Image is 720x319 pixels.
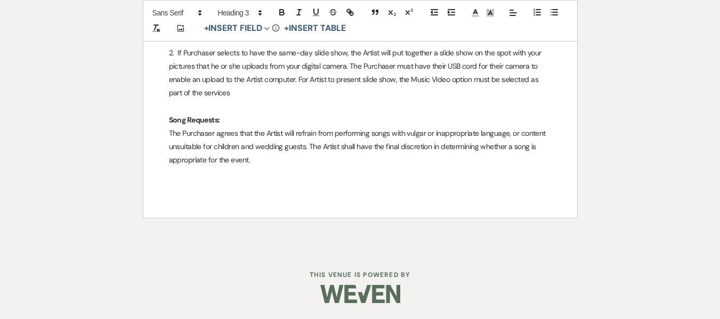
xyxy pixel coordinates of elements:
p: 2. If Purchaser selects to have the same-day slide show, the Artist will put together a slide sho... [169,46,552,100]
span: Header Formats [213,6,265,19]
button: Insert Field [200,22,274,35]
span: Text Background Color [483,6,498,19]
span: + [284,24,289,33]
button: +Insert Table [280,22,349,35]
span: Alignment [506,6,521,19]
span: + [204,24,209,33]
img: Weven Logo [320,275,400,313]
p: The Purchaser agrees that the Artist will refrain from performing songs with vulgar or inappropri... [169,127,552,167]
span: Text Color [468,6,483,19]
strong: Song Requests: [169,115,220,125]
